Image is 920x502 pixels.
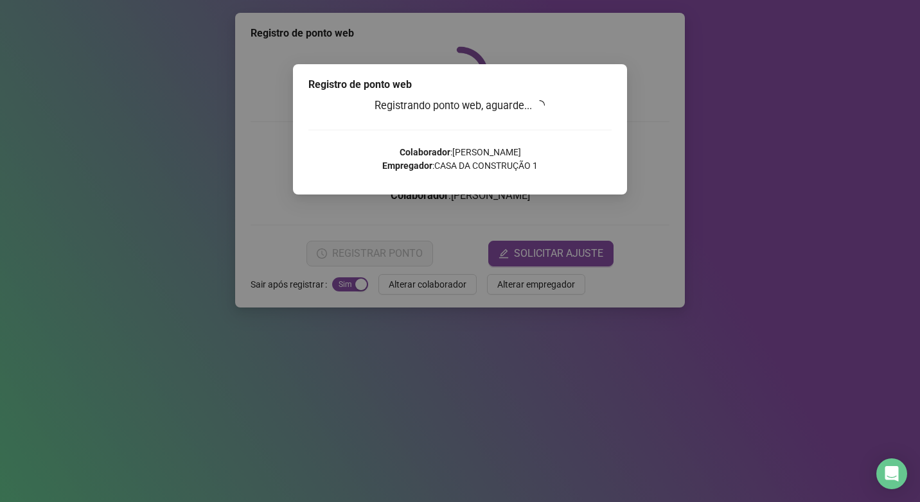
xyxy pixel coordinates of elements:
p: : [PERSON_NAME] : CASA DA CONSTRUÇÃO 1 [308,146,612,173]
h3: Registrando ponto web, aguarde... [308,98,612,114]
div: Open Intercom Messenger [876,458,907,489]
strong: Colaborador [400,147,450,157]
span: loading [534,99,546,111]
div: Registro de ponto web [308,77,612,92]
strong: Empregador [382,160,432,171]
